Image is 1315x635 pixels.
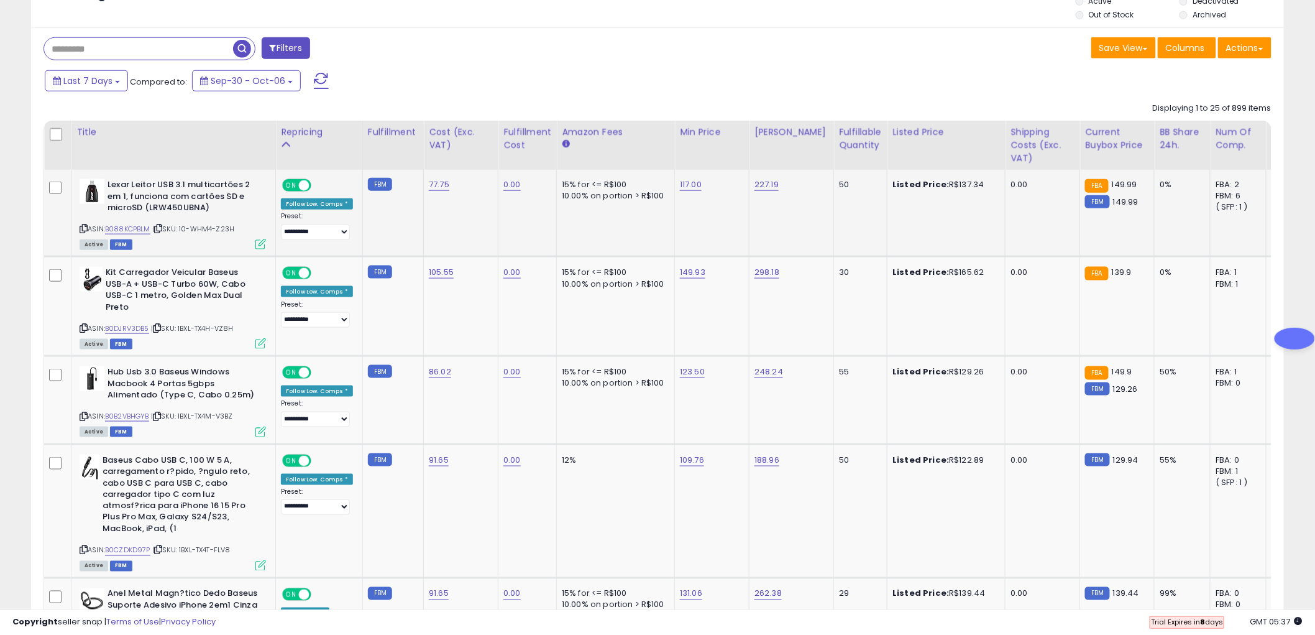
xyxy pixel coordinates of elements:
span: OFF [309,590,329,600]
a: 86.02 [429,366,451,378]
small: FBM [1085,382,1109,396]
div: 0% [1160,267,1201,278]
span: ON [283,590,299,600]
div: 30 [839,267,877,278]
div: Cost (Exc. VAT) [429,126,493,152]
b: Listed Price: [892,178,949,190]
span: Columns [1166,42,1205,54]
span: ON [283,368,299,378]
a: 0.00 [503,454,521,466]
b: Hub Usb 3.0 Baseus Windows Macbook 4 Portas 5gbps Alimentado (Type C, Cabo 0.25m) [108,366,259,404]
div: 55% [1160,455,1201,466]
small: FBM [1085,195,1109,208]
div: ASIN: [80,366,266,435]
a: 91.65 [429,454,449,466]
b: Listed Price: [892,266,949,278]
b: Baseus Cabo USB C, 100 W 5 A, carregamento r?pido, ?ngulo reto, cabo USB C para USB C, cabo carre... [103,455,254,539]
span: FBM [110,239,132,250]
div: ASIN: [80,455,266,570]
span: ON [283,455,299,466]
span: OFF [309,455,329,466]
img: 31nNe3OsffL._SL40_.jpg [80,366,104,391]
button: Actions [1218,37,1271,58]
span: ON [283,180,299,191]
div: Fulfillable Quantity [839,126,882,152]
small: FBM [1085,453,1109,466]
span: All listings currently available for purchase on Amazon [80,239,108,250]
a: 117.00 [680,178,702,191]
span: Sep-30 - Oct-06 [211,75,285,87]
div: seller snap | | [12,616,216,628]
div: 0.00 [1010,267,1070,278]
a: 0.00 [503,588,521,600]
div: 99% [1160,588,1201,600]
b: Listed Price: [892,454,949,466]
div: Num of Comp. [1216,126,1261,152]
span: 129.26 [1113,383,1138,395]
small: FBM [368,453,392,466]
button: Filters [262,37,310,59]
div: FBM: 1 [1216,279,1257,290]
a: 123.50 [680,366,705,378]
div: 50% [1160,366,1201,378]
div: Current Buybox Price [1085,126,1149,152]
img: 41lpotkwIhL._SL40_.jpg [80,179,104,204]
div: Displaying 1 to 25 of 899 items [1153,103,1271,114]
div: 0.00 [1010,455,1070,466]
div: Follow Low. Comps * [281,198,353,210]
a: B0DJRV3DB5 [105,323,149,334]
a: 0.00 [503,178,521,191]
button: Columns [1158,37,1216,58]
a: 109.76 [680,454,704,466]
div: Follow Low. Comps * [281,286,353,297]
small: FBM [1085,587,1109,600]
strong: Copyright [12,616,58,628]
span: FBM [110,427,132,437]
div: BB Share 24h. [1160,126,1205,152]
a: 0.00 [503,266,521,279]
div: [PERSON_NAME] [754,126,828,139]
div: ( SFP: 1 ) [1216,477,1257,488]
div: Preset: [281,488,353,516]
div: FBM: 6 [1216,190,1257,202]
div: R$122.89 [892,455,996,466]
a: 77.75 [429,178,449,191]
div: 15% for <= R$100 [562,366,665,378]
a: 149.93 [680,266,705,279]
small: Amazon Fees. [562,139,569,150]
div: ASIN: [80,267,266,348]
div: 0.00 [1010,588,1070,600]
a: 248.24 [754,366,783,378]
div: Preset: [281,399,353,427]
label: Out of Stock [1089,9,1134,20]
div: 55 [839,366,877,378]
div: Follow Low. Comps * [281,386,353,397]
span: ON [283,268,299,279]
a: 131.06 [680,588,702,600]
div: Fulfillment Cost [503,126,551,152]
span: 139.44 [1113,588,1139,600]
div: Follow Low. Comps * [281,474,353,485]
div: Shipping Costs (Exc. VAT) [1010,126,1074,165]
button: Sep-30 - Oct-06 [192,70,301,91]
span: | SKU: 1BXL-TX4M-V3BZ [151,411,233,421]
span: | SKU: 1BXL-TX4T-FLV8 [152,545,231,555]
div: FBA: 2 [1216,179,1257,190]
img: 31DLop03dDL._SL40_.jpg [80,588,104,613]
small: FBA [1085,179,1108,193]
a: 298.18 [754,266,779,279]
div: R$139.44 [892,588,996,600]
span: OFF [309,180,329,191]
div: ASIN: [80,179,266,248]
b: Listed Price: [892,366,949,378]
span: 149.99 [1113,196,1139,208]
a: 0.00 [503,366,521,378]
span: | SKU: 10-WHM4-Z23H [152,224,234,234]
div: Title [76,126,270,139]
b: Anel Metal Magn?tico Dedo Baseus Suporte Adesivo iPhone 2em1 Cinza Escuro Compat?vel com Iphone [108,588,259,626]
div: ( SFP: 1 ) [1216,202,1257,213]
a: 262.38 [754,588,782,600]
span: All listings currently available for purchase on Amazon [80,339,108,350]
a: B0B2VBHGYB [105,411,149,422]
span: FBM [110,339,132,350]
